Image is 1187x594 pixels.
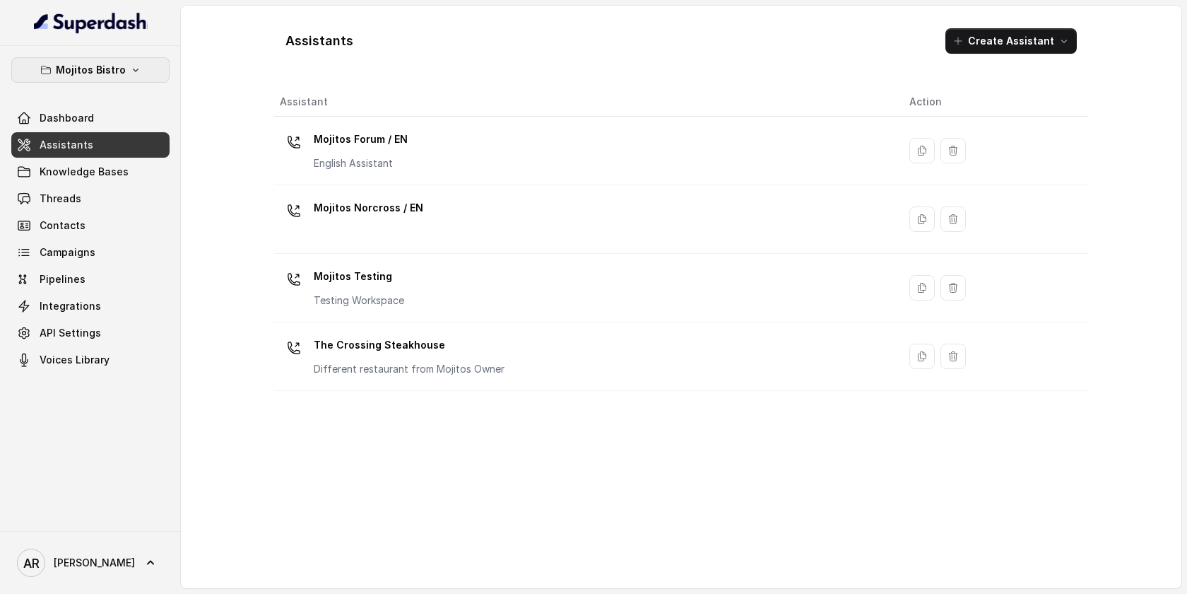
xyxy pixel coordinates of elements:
span: API Settings [40,326,101,340]
span: Assistants [40,138,93,152]
span: Voices Library [40,353,110,367]
span: Knowledge Bases [40,165,129,179]
p: The Crossing Steakhouse [314,334,504,356]
a: Dashboard [11,105,170,131]
a: Voices Library [11,347,170,373]
span: Campaigns [40,245,95,260]
button: Create Assistant [945,28,1077,54]
span: Pipelines [40,272,85,286]
p: Mojitos Norcross / EN [314,197,423,219]
a: Threads [11,186,170,211]
span: [PERSON_NAME] [54,556,135,570]
p: Mojitos Bistro [56,62,126,78]
text: AR [23,556,40,571]
a: Integrations [11,293,170,319]
a: Pipelines [11,267,170,292]
p: Mojitos Forum / EN [314,128,408,151]
a: Contacts [11,213,170,238]
a: Knowledge Bases [11,159,170,185]
a: [PERSON_NAME] [11,543,170,583]
p: Testing Workspace [314,293,404,308]
p: Mojitos Testing [314,265,404,288]
p: Different restaurant from Mojitos Owner [314,362,504,376]
span: Threads [40,192,81,206]
p: English Assistant [314,156,408,170]
th: Action [898,88,1088,117]
th: Assistant [274,88,898,117]
a: API Settings [11,320,170,346]
button: Mojitos Bistro [11,57,170,83]
span: Dashboard [40,111,94,125]
img: light.svg [34,11,148,34]
span: Contacts [40,219,85,233]
h1: Assistants [285,30,353,52]
a: Campaigns [11,240,170,265]
span: Integrations [40,299,101,313]
a: Assistants [11,132,170,158]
